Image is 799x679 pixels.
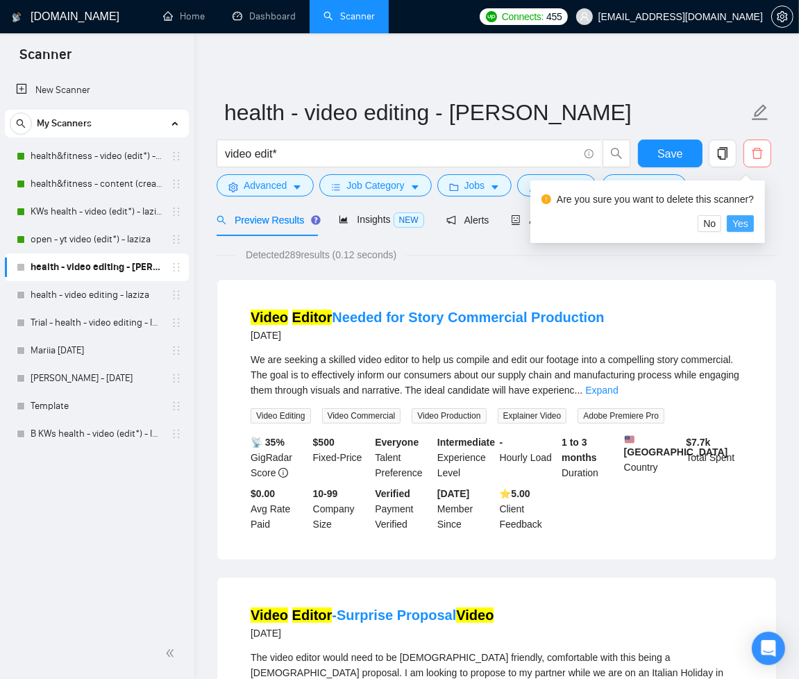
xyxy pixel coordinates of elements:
span: Detected 289 results (0.12 seconds) [236,247,406,262]
span: search [10,119,31,128]
span: Scanner [8,44,83,74]
b: $ 500 [313,437,335,448]
div: Company Size [310,486,373,532]
div: Country [621,435,684,480]
span: Explainer Video [498,408,567,424]
span: Connects: [502,9,544,24]
button: copy [709,140,737,167]
button: search [603,140,630,167]
span: copy [709,147,736,160]
a: Template [31,392,162,420]
span: holder [171,151,182,162]
span: holder [171,262,182,273]
span: ... [575,385,583,396]
div: GigRadar Score [248,435,310,480]
span: search [217,215,226,225]
b: Everyone [375,437,419,448]
mark: Editor [292,310,333,325]
span: Video Editing [251,408,311,424]
div: Tooltip anchor [310,214,322,226]
button: folderJobscaret-down [437,174,512,196]
span: Alerts [446,215,489,226]
span: holder [171,373,182,384]
button: settingAdvancedcaret-down [217,174,314,196]
button: barsJob Categorycaret-down [319,174,431,196]
img: upwork-logo.png [486,11,497,22]
a: Expand [585,385,618,396]
a: dashboardDashboard [233,10,296,22]
span: bars [331,182,341,192]
a: Trial - health - video editing - laziza [31,309,162,337]
a: homeHome [163,10,205,22]
b: $ 7.7k [686,437,710,448]
a: [PERSON_NAME] - [DATE] [31,364,162,392]
span: Job Category [346,178,404,193]
a: New Scanner [16,76,178,104]
span: holder [171,401,182,412]
b: - [500,437,503,448]
a: health - video editing - [PERSON_NAME] [31,253,162,281]
span: We are seeking a skilled video editor to help us compile and edit our footage into a compelling s... [251,354,739,396]
span: notification [446,215,456,225]
span: holder [171,234,182,245]
div: We are seeking a skilled video editor to help us compile and edit our footage into a compelling s... [251,352,743,398]
img: 🇺🇸 [625,435,634,444]
span: user [580,12,589,22]
mark: Video [251,607,288,623]
div: Client Feedback [497,486,560,532]
b: 📡 35% [251,437,285,448]
button: delete [743,140,771,167]
span: Advanced [244,178,287,193]
span: Save [657,145,682,162]
b: 10-99 [313,488,338,499]
li: New Scanner [5,76,189,104]
b: $0.00 [251,488,275,499]
div: Total Spent [683,435,746,480]
div: Hourly Load [497,435,560,480]
div: Fixed-Price [310,435,373,480]
a: searchScanner [323,10,375,22]
div: Member Since [435,486,497,532]
div: Payment Verified [372,486,435,532]
span: caret-down [292,182,302,192]
span: delete [744,147,771,160]
span: holder [171,428,182,439]
span: caret-down [410,182,420,192]
span: My Scanners [37,110,92,137]
span: edit [751,103,769,121]
span: holder [171,317,182,328]
span: info-circle [278,468,288,478]
a: B KWs health - video (edit*) - laziza [31,420,162,448]
span: info-circle [584,149,594,158]
span: Video Production [412,408,486,424]
span: Preview Results [217,215,317,226]
button: search [10,112,32,135]
mark: Video [456,607,494,623]
button: Save [638,140,703,167]
span: Adobe Premiere Pro [578,408,664,424]
b: Verified [375,488,410,499]
b: [GEOGRAPHIC_DATA] [624,435,728,458]
span: holder [171,290,182,301]
span: Insights [339,214,423,225]
a: KWs health - video (edit*) - laziza [31,198,162,226]
div: [DATE] [251,327,605,344]
a: open - yt video (edit*) - laziza [31,226,162,253]
span: area-chart [339,215,348,224]
span: exclamation-circle [541,194,551,204]
div: Are you sure you want to delete this scanner? [557,192,754,207]
span: Jobs [464,178,485,193]
span: Auto Bidder [511,215,580,226]
span: holder [171,345,182,356]
span: double-left [165,646,179,660]
span: holder [171,206,182,217]
a: Video EditorNeeded for Story Commercial Production [251,310,605,325]
input: Scanner name... [224,95,748,130]
div: Duration [559,435,621,480]
button: Yes [727,215,754,232]
div: [DATE] [251,625,494,642]
a: health&fitness - content (creat*) - laziza [31,170,162,198]
a: Mariia [DATE] [31,337,162,364]
span: setting [772,11,793,22]
a: health - video editing - laziza [31,281,162,309]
